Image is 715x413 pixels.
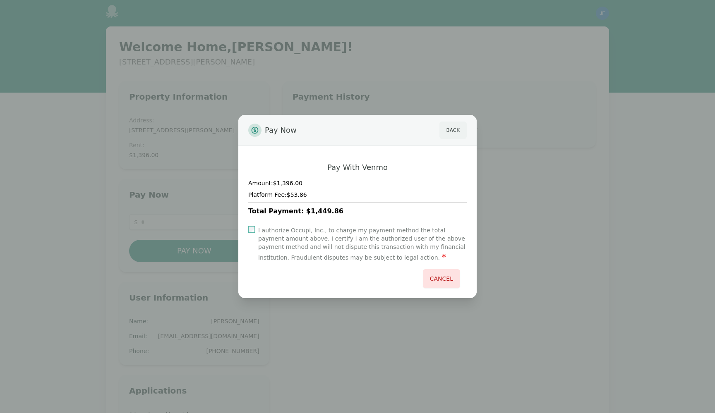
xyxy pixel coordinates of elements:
h4: Amount: $1,396.00 [248,179,467,187]
h3: Total Payment: $1,449.86 [248,206,467,216]
h4: Platform Fee: $53.86 [248,191,467,199]
button: Back [439,122,467,139]
button: Cancel [423,269,460,288]
span: Pay Now [265,122,297,139]
h2: Pay With Venmo [327,162,388,172]
label: I authorize Occupi, Inc., to charge my payment method the total payment amount above. I certify I... [258,226,467,263]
